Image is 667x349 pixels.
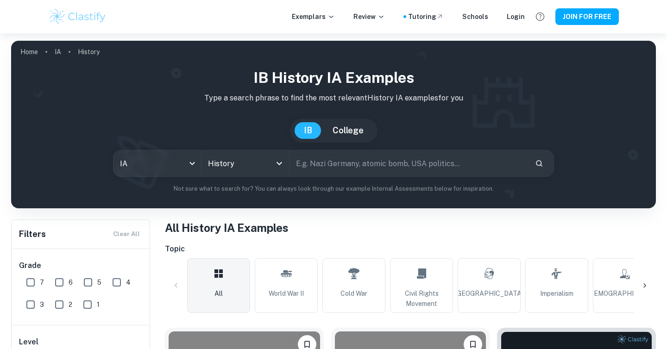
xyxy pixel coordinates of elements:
img: Clastify logo [48,7,107,26]
a: IA [55,45,61,58]
span: [DEMOGRAPHIC_DATA] [587,288,661,299]
span: Cold War [340,288,367,299]
span: 2 [69,299,72,310]
span: 3 [40,299,44,310]
p: History [78,47,100,57]
a: Tutoring [408,12,444,22]
p: Exemplars [292,12,335,22]
span: Civil Rights Movement [394,288,449,309]
span: 7 [40,277,44,287]
span: All [214,288,223,299]
h6: Topic [165,243,656,255]
span: 6 [69,277,73,287]
a: Home [20,45,38,58]
h1: All History IA Examples [165,219,656,236]
span: World War II [269,288,304,299]
h6: Grade [19,260,143,271]
span: 1 [97,299,100,310]
span: Imperialism [540,288,573,299]
a: Schools [462,12,488,22]
button: IB [295,122,321,139]
h6: Filters [19,228,46,241]
p: Not sure what to search for? You can always look through our example Internal Assessments below f... [19,184,648,193]
p: Review [353,12,385,22]
h6: Level [19,337,143,348]
h1: IB History IA examples [19,67,648,89]
input: E.g. Nazi Germany, atomic bomb, USA politics... [289,150,528,176]
button: College [323,122,373,139]
button: Open [273,157,286,170]
div: IA [113,150,201,176]
button: JOIN FOR FREE [555,8,619,25]
p: Type a search phrase to find the most relevant History IA examples for you [19,93,648,104]
button: Help and Feedback [532,9,548,25]
span: 5 [97,277,101,287]
span: [GEOGRAPHIC_DATA] [455,288,523,299]
span: 4 [126,277,131,287]
img: profile cover [11,41,656,208]
button: Search [531,156,547,171]
a: Login [507,12,525,22]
